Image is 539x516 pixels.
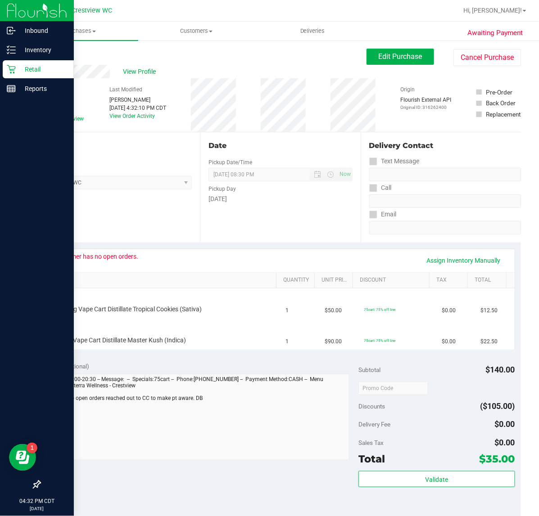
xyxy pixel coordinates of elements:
div: Customer has no open orders. [54,253,139,260]
span: 1 [286,337,289,346]
p: Original ID: 316262400 [400,104,451,111]
div: [DATE] [208,194,352,204]
iframe: Resource center [9,444,36,471]
inline-svg: Retail [7,65,16,74]
div: Pre-Order [486,88,513,97]
span: Hi, [PERSON_NAME]! [463,7,522,14]
span: $0.00 [442,337,456,346]
p: Reports [16,83,70,94]
div: Replacement [486,110,521,119]
div: [DATE] 4:32:10 PM CDT [109,104,166,112]
a: Customers [138,22,255,40]
input: Promo Code [358,381,428,395]
span: $35.00 [480,453,515,465]
p: Inventory [16,45,70,55]
a: Total [475,277,503,284]
label: Pickup Date/Time [208,158,252,166]
span: 75cart: 75% off line [364,338,396,343]
span: Purchases [22,27,138,35]
div: Delivery Contact [369,140,521,151]
div: Flourish External API [400,96,451,111]
input: Format: (999) 999-9999 [369,168,521,181]
p: Retail [16,64,70,75]
button: Validate [358,471,515,487]
button: Edit Purchase [367,49,434,65]
span: $0.00 [442,306,456,315]
span: Crestview WC [72,7,112,14]
label: Pickup Day [208,185,236,193]
button: Cancel Purchase [453,49,521,66]
a: Tax [437,277,464,284]
a: Discount [360,277,426,284]
span: $50.00 [325,306,342,315]
p: [DATE] [4,505,70,512]
a: Purchases [22,22,138,40]
span: Delivery Fee [358,421,390,428]
p: 04:32 PM CDT [4,497,70,505]
label: Email [369,208,397,221]
input: Format: (999) 999-9999 [369,194,521,208]
div: [PERSON_NAME] [109,96,166,104]
a: SKU [53,277,273,284]
span: FT 0.5g Vape Cart Distillate Tropical Cookies (Sativa) [56,305,202,314]
label: Origin [400,85,415,94]
inline-svg: Inbound [7,26,16,35]
div: Date [208,140,352,151]
a: View Order Activity [109,113,155,119]
span: Sales Tax [358,439,384,446]
inline-svg: Reports [7,84,16,93]
div: Back Order [486,99,516,108]
iframe: Resource center unread badge [27,443,37,453]
span: $22.50 [481,337,498,346]
a: Deliveries [254,22,371,40]
span: ($105.00) [480,401,515,411]
p: Inbound [16,25,70,36]
span: FT 1g Vape Cart Distillate Master Kush (Indica) [56,336,186,345]
span: Edit Purchase [379,52,422,61]
span: 1 [286,306,289,315]
span: $12.50 [481,306,498,315]
span: $140.00 [486,365,515,374]
a: Unit Price [322,277,349,284]
span: Subtotal [358,366,380,373]
span: Validate [425,476,448,483]
span: Awaiting Payment [467,28,523,38]
label: Text Message [369,155,420,168]
div: Location [40,140,192,151]
span: $0.00 [495,419,515,429]
span: $0.00 [495,438,515,447]
span: View Profile [123,67,159,76]
label: Call [369,181,392,194]
inline-svg: Inventory [7,45,16,54]
a: Quantity [283,277,311,284]
span: 75cart: 75% off line [364,307,396,312]
a: Assign Inventory Manually [421,253,507,268]
span: Customers [139,27,254,35]
span: Total [358,453,385,465]
span: Deliveries [288,27,337,35]
span: $90.00 [325,337,342,346]
label: Last Modified [109,85,142,94]
span: Discounts [358,398,385,414]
